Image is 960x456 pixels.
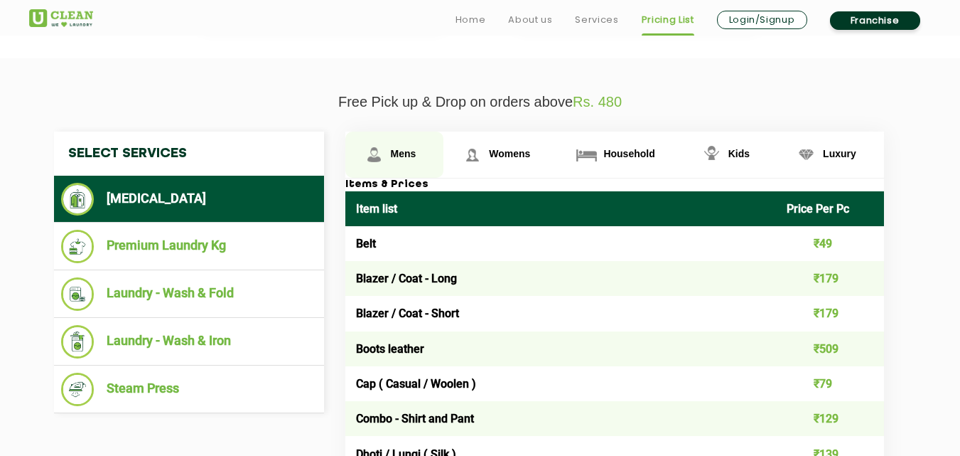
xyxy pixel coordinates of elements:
[61,277,95,311] img: Laundry - Wash & Fold
[345,191,777,226] th: Item list
[830,11,920,30] a: Franchise
[776,191,884,226] th: Price Per Pc
[61,277,317,311] li: Laundry - Wash & Fold
[345,366,777,401] td: Cap ( Casual / Woolen )
[345,401,777,436] td: Combo - Shirt and Pant
[717,11,807,29] a: Login/Signup
[776,261,884,296] td: ₹179
[603,148,654,159] span: Household
[29,94,932,110] p: Free Pick up & Drop on orders above
[391,148,416,159] span: Mens
[489,148,530,159] span: Womens
[61,325,317,359] li: Laundry - Wash & Iron
[345,332,777,366] td: Boots leather
[345,179,884,191] h3: Items & Prices
[362,142,387,167] img: Mens
[699,142,724,167] img: Kids
[61,230,317,263] li: Premium Laundry Kg
[29,9,93,27] img: UClean Laundry and Dry Cleaning
[345,296,777,331] td: Blazer / Coat - Short
[776,296,884,331] td: ₹179
[776,332,884,366] td: ₹509
[455,11,486,28] a: Home
[575,11,618,28] a: Services
[61,230,95,263] img: Premium Laundry Kg
[642,11,694,28] a: Pricing List
[794,142,819,167] img: Luxury
[61,183,95,216] img: Dry Cleaning
[574,142,599,167] img: Household
[728,148,750,159] span: Kids
[61,183,317,216] li: [MEDICAL_DATA]
[776,226,884,261] td: ₹49
[54,132,324,176] h4: Select Services
[776,401,884,436] td: ₹129
[61,373,317,406] li: Steam Press
[345,261,777,296] td: Blazer / Coat - Long
[460,142,485,167] img: Womens
[573,94,622,110] span: Rs. 480
[345,226,777,261] td: Belt
[823,148,856,159] span: Luxury
[776,366,884,401] td: ₹79
[508,11,552,28] a: About us
[61,373,95,406] img: Steam Press
[61,325,95,359] img: Laundry - Wash & Iron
